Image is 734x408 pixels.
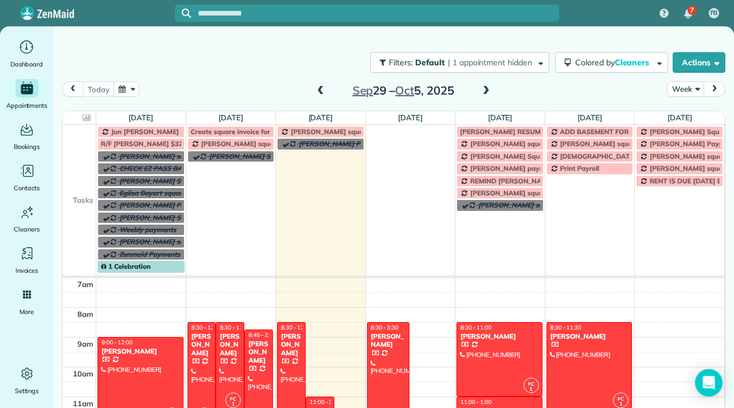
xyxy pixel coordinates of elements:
[478,201,587,209] span: [PERSON_NAME] square payment
[220,324,251,331] span: 8:30 - 11:30
[101,262,151,270] span: 1 Celebration
[299,139,415,148] span: [PERSON_NAME] PAYPAL PAYMENT
[5,364,49,397] a: Settings
[550,332,629,340] div: [PERSON_NAME]
[524,384,538,395] small: 1
[73,369,93,378] span: 10am
[280,332,302,357] div: [PERSON_NAME]
[470,164,559,172] span: [PERSON_NAME] payments
[119,213,233,222] span: [PERSON_NAME] Square payments
[370,332,407,349] div: [PERSON_NAME]
[191,127,327,136] span: Create square invoice for [PERSON_NAME]
[119,201,213,209] span: [PERSON_NAME] PAYMENTS
[575,57,653,68] span: Colored by
[77,280,93,289] span: 7am
[560,164,599,172] span: Print Payroll
[676,1,700,26] div: 7 unread notifications
[528,380,534,387] span: FC
[14,141,40,152] span: Bookings
[6,100,48,111] span: Appointments
[365,52,549,73] a: Filters: Default | 1 appointment hidden
[101,139,196,148] span: R/F [PERSON_NAME] $329.36
[710,9,718,18] span: FB
[175,9,191,18] button: Focus search
[704,81,725,97] button: next
[83,81,114,97] button: today
[5,203,49,235] a: Cleaners
[209,152,322,160] span: [PERSON_NAME] Square payments
[5,79,49,111] a: Appointments
[550,324,581,331] span: 8:30 - 11:30
[291,127,400,136] span: [PERSON_NAME] square payment
[192,324,222,331] span: 8:30 - 12:00
[460,398,491,406] span: 11:00 - 1:00
[14,223,40,235] span: Cleaners
[470,176,586,185] span: REMIND [PERSON_NAME] PAYROLL
[201,139,310,148] span: [PERSON_NAME] square payment
[101,339,132,346] span: 9:00 - 12:00
[73,399,93,408] span: 11am
[460,324,491,331] span: 8:30 - 11:00
[460,127,545,136] span: [PERSON_NAME] RESUME
[415,57,446,68] span: Default
[111,127,236,136] span: Jun [PERSON_NAME] square payments
[488,113,513,122] a: [DATE]
[695,369,723,397] div: Open Intercom Messenger
[371,324,399,331] span: 8:30 - 3:30
[19,306,34,317] span: More
[690,6,694,15] span: 7
[77,309,93,319] span: 8am
[119,176,229,185] span: [PERSON_NAME] Square payment
[470,139,579,148] span: [PERSON_NAME] square payment
[331,84,475,97] h2: 29 – 5, 2025
[618,395,624,402] span: FC
[182,9,191,18] svg: Focus search
[673,52,725,73] button: Actions
[370,52,549,73] button: Filters: Default | 1 appointment hidden
[667,81,704,97] button: Week
[555,52,668,73] button: Colored byCleaners
[560,139,669,148] span: [PERSON_NAME] square payment
[119,250,180,258] span: Zenmaid Payments
[15,385,39,397] span: Settings
[470,189,579,197] span: [PERSON_NAME] square payment
[5,162,49,194] a: Contacts
[281,324,312,331] span: 8:30 - 12:30
[615,57,651,68] span: Cleaners
[560,127,727,136] span: ADD BASEMENT FOR [PERSON_NAME] THIS WEEK!
[77,339,93,348] span: 9am
[470,152,584,160] span: [PERSON_NAME] Square Payments
[10,58,43,70] span: Dashboard
[398,113,423,122] a: [DATE]
[119,225,176,234] span: Weebly payments
[191,332,213,357] div: [PERSON_NAME]
[62,81,84,97] button: prev
[248,340,270,364] div: [PERSON_NAME]
[119,189,216,197] span: Egiisa Bayart square payment
[218,113,243,122] a: [DATE]
[448,57,532,68] span: | 1 appointment hidden
[15,265,38,276] span: Invoices
[577,113,602,122] a: [DATE]
[14,182,40,194] span: Contacts
[101,347,180,355] div: [PERSON_NAME]
[119,237,228,246] span: [PERSON_NAME] square payment
[119,164,204,172] span: CHECK EZ PASS BALANCE
[5,38,49,70] a: Dashboard
[309,113,333,122] a: [DATE]
[119,152,228,160] span: [PERSON_NAME] square payment
[128,113,153,122] a: [DATE]
[667,113,692,122] a: [DATE]
[230,395,236,402] span: FC
[395,83,414,97] span: Oct
[5,120,49,152] a: Bookings
[310,398,341,406] span: 11:00 - 3:30
[460,332,539,340] div: [PERSON_NAME]
[353,83,373,97] span: Sep
[5,244,49,276] a: Invoices
[389,57,413,68] span: Filters:
[248,331,276,339] span: 8:45 - 2:15
[219,332,241,357] div: [PERSON_NAME]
